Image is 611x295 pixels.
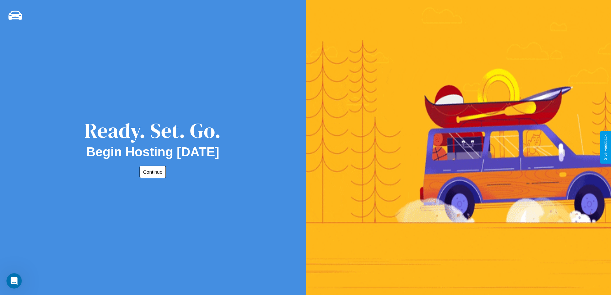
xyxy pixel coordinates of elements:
div: Ready. Set. Go. [84,116,221,145]
div: Give Feedback [603,134,608,161]
h2: Begin Hosting [DATE] [86,145,219,159]
iframe: Intercom live chat [6,273,22,289]
button: Continue [140,166,166,178]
